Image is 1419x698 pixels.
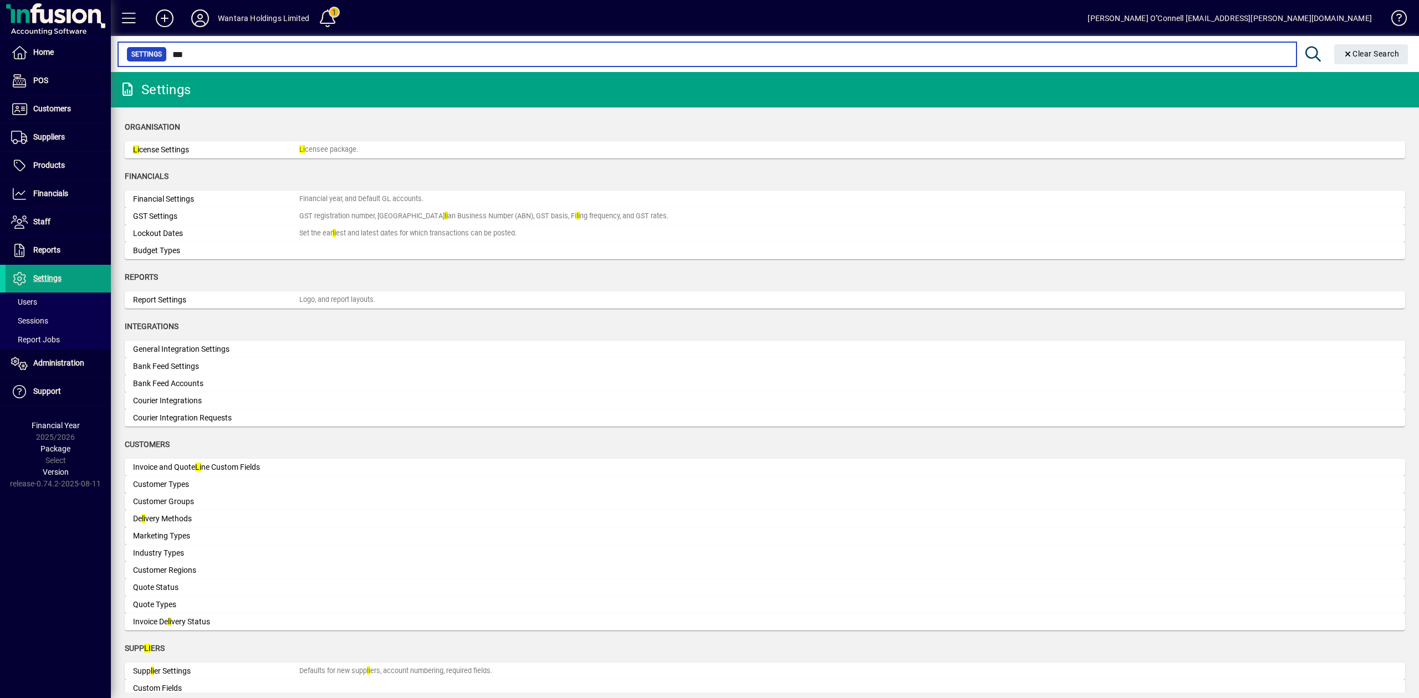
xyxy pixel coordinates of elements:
[125,663,1405,680] a: Supplier SettingsDefaults for new suppliers, account numbering, required fields.
[299,666,492,676] div: Defaults for new supp ers, account numbering, required fields.
[125,122,180,131] span: Organisation
[133,245,299,256] div: Budget Types
[125,493,1405,510] a: Customer Groups
[125,440,170,449] span: Customers
[367,666,370,675] em: li
[33,48,54,57] span: Home
[125,680,1405,697] a: Custom Fields
[299,194,423,204] div: Financial year, and Default GL accounts.
[33,358,84,367] span: Administration
[6,124,111,151] a: Suppliers
[168,617,171,626] em: li
[6,95,111,123] a: Customers
[147,8,182,28] button: Add
[33,245,60,254] span: Reports
[40,444,70,453] span: Package
[1343,49,1400,58] span: Clear Search
[445,212,448,220] em: li
[151,666,154,675] em: li
[1383,2,1405,38] a: Knowledge Base
[11,335,60,344] span: Report Jobs
[144,644,151,653] em: li
[133,682,299,694] div: Custom Fields
[125,644,165,653] span: Supp ers
[133,294,299,306] div: Report Settings
[33,189,68,198] span: Financials
[6,67,111,95] a: POS
[125,545,1405,562] a: Industry Types
[299,145,358,155] div: censee package.
[33,274,62,283] span: Settings
[125,141,1405,158] a: License SettingsLicensee package.
[125,510,1405,527] a: Delivery Methods
[125,596,1405,613] a: Quote Types
[33,104,71,113] span: Customers
[43,468,69,476] span: Version
[6,208,111,236] a: Staff
[6,330,111,349] a: Report Jobs
[299,228,517,239] div: Set the ear est and latest dates for which transactions can be posted.
[133,145,139,154] em: Li
[125,409,1405,427] a: Courier Integration Requests
[133,378,299,389] div: Bank Feed Accounts
[133,144,299,156] div: cense Settings
[125,358,1405,375] a: Bank Feed Settings
[125,191,1405,208] a: Financial SettingsFinancial year, and Default GL accounts.
[6,378,111,406] a: Support
[125,392,1405,409] a: Courier Integrations
[6,39,111,66] a: Home
[119,81,191,99] div: Settings
[11,316,48,325] span: Sessions
[6,350,111,377] a: Administration
[195,463,201,471] em: Li
[133,665,299,677] div: Supp er Settings
[33,132,65,141] span: Suppliers
[125,225,1405,242] a: Lockout DatesSet the earliest and latest dates for which transactions can be posted.
[131,49,162,60] span: Settings
[125,291,1405,309] a: Report SettingsLogo, and report layouts.
[133,513,299,525] div: De very Methods
[133,343,299,355] div: General Integration Settings
[133,599,299,610] div: Quote Types
[133,395,299,407] div: Courier Integrations
[1088,9,1372,27] div: [PERSON_NAME] O''Connell [EMAIL_ADDRESS][PERSON_NAME][DOMAIN_NAME]
[33,217,50,226] span: Staff
[133,412,299,424] div: Courier Integration Requests
[125,242,1405,259] a: Budget Types
[125,562,1405,579] a: Customer Regions
[333,229,336,237] em: li
[125,322,178,331] span: Integrations
[182,8,218,28] button: Profile
[133,479,299,490] div: Customer Types
[33,387,61,396] span: Support
[299,145,305,153] em: Li
[133,564,299,576] div: Customer Regions
[142,514,145,523] em: li
[299,211,668,222] div: GST registration number, [GEOGRAPHIC_DATA] an Business Number (ABN), GST basis, Fi ng frequency, ...
[6,311,111,330] a: Sessions
[133,582,299,593] div: Quote Status
[125,459,1405,476] a: Invoice and QuoteLine Custom Fields
[33,161,65,170] span: Products
[125,476,1405,493] a: Customer Types
[6,180,111,208] a: Financials
[125,172,169,181] span: Financials
[133,530,299,542] div: Marketing Types
[125,375,1405,392] a: Bank Feed Accounts
[11,297,37,306] span: Users
[125,579,1405,596] a: Quote Status
[33,76,48,85] span: POS
[125,613,1405,630] a: Invoice Delivery Status
[125,527,1405,545] a: Marketing Types
[133,461,299,473] div: Invoice and Quote ne Custom Fields
[133,547,299,559] div: Industry Types
[32,421,80,430] span: Financial Year
[133,616,299,628] div: Invoice De very Status
[1334,44,1408,64] button: Clear
[125,208,1405,225] a: GST SettingsGST registration number, [GEOGRAPHIC_DATA]lian Business Number (ABN), GST basis, Fili...
[6,292,111,311] a: Users
[133,228,299,239] div: Lockout Dates
[133,193,299,205] div: Financial Settings
[133,211,299,222] div: GST Settings
[125,341,1405,358] a: General Integration Settings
